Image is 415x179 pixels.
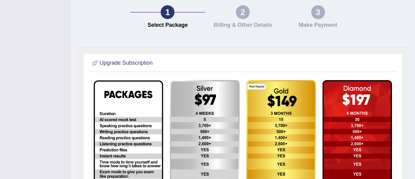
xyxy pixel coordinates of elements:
h4: Billing & Other Details [208,22,277,28]
div: 1 [161,5,174,19]
h4: Select Package [133,22,202,28]
div: 2 [236,5,250,19]
div: 3 [311,5,325,19]
h4: Make Payment [284,22,353,28]
h2: Upgrade Subscription [90,59,153,68]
